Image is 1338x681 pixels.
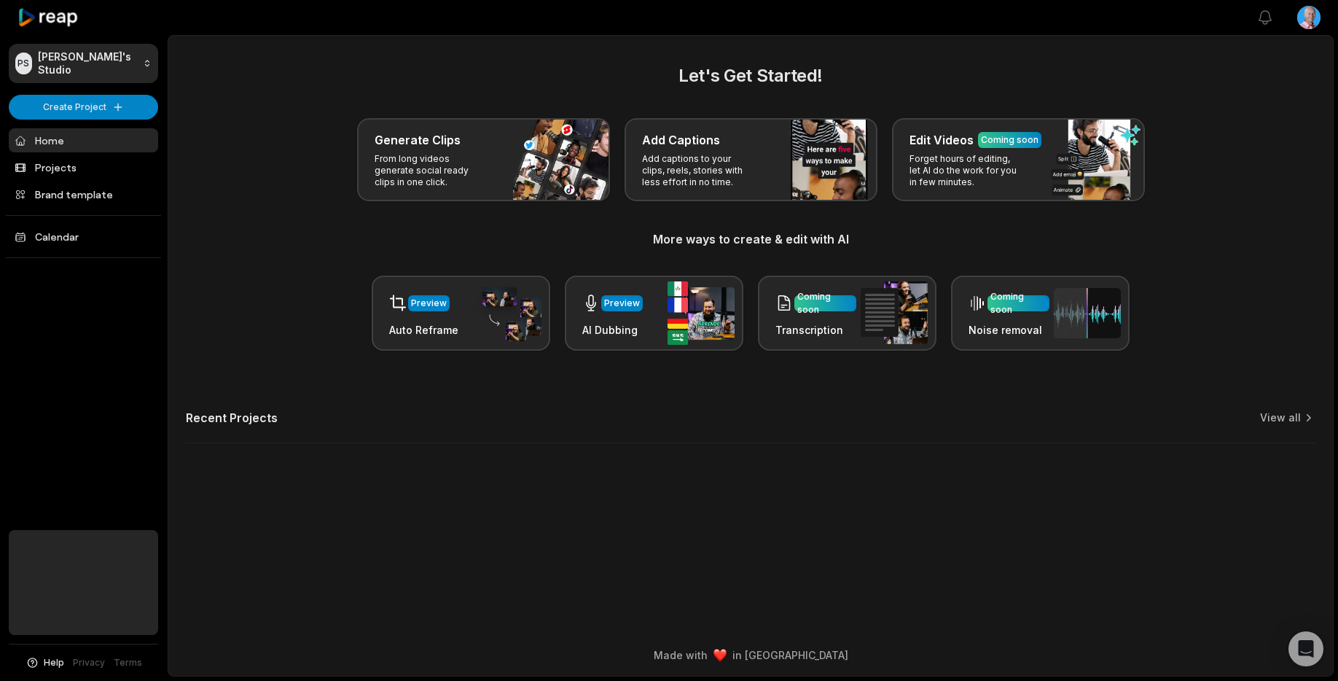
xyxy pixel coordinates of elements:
[582,322,643,338] h3: AI Dubbing
[389,322,458,338] h3: Auto Reframe
[1054,288,1121,338] img: noise_removal.png
[474,285,541,342] img: auto_reframe.png
[642,153,755,188] p: Add captions to your clips, reels, stories with less effort in no time.
[713,649,727,662] img: heart emoji
[9,155,158,179] a: Projects
[15,52,32,74] div: PS
[981,133,1038,147] div: Coming soon
[114,656,142,669] a: Terms
[990,290,1046,316] div: Coming soon
[909,131,974,149] h3: Edit Videos
[604,297,640,310] div: Preview
[969,322,1049,338] h3: Noise removal
[411,297,447,310] div: Preview
[375,131,461,149] h3: Generate Clips
[375,153,488,188] p: From long videos generate social ready clips in one click.
[9,182,158,206] a: Brand template
[186,230,1315,248] h3: More ways to create & edit with AI
[642,131,720,149] h3: Add Captions
[1288,631,1323,666] div: Open Intercom Messenger
[26,656,64,669] button: Help
[9,128,158,152] a: Home
[1260,410,1301,425] a: View all
[797,290,853,316] div: Coming soon
[861,281,928,344] img: transcription.png
[44,656,64,669] span: Help
[186,63,1315,89] h2: Let's Get Started!
[181,647,1320,663] div: Made with in [GEOGRAPHIC_DATA]
[73,656,105,669] a: Privacy
[909,153,1022,188] p: Forget hours of editing, let AI do the work for you in few minutes.
[186,410,278,425] h2: Recent Projects
[38,50,137,77] p: [PERSON_NAME]'s Studio
[9,225,158,249] a: Calendar
[775,322,856,338] h3: Transcription
[668,281,735,345] img: ai_dubbing.png
[9,95,158,120] button: Create Project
